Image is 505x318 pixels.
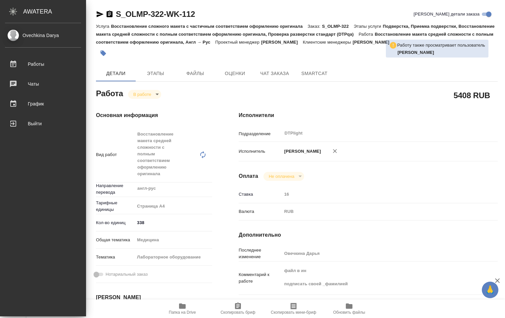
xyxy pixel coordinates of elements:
p: [PERSON_NAME] [282,148,321,155]
p: S_OLMP-322 [322,24,354,29]
span: [PERSON_NAME] детали заказа [414,11,480,18]
div: В работе [128,90,161,99]
p: Восстановление сложного макета с частичным соответствием оформлению оригинала [111,24,307,29]
div: График [5,99,81,109]
input: ✎ Введи что-нибудь [135,218,212,227]
p: Валюта [239,208,282,215]
div: Лабораторное оборудование [135,252,212,263]
h4: Оплата [239,172,258,180]
p: Работа [359,32,375,37]
button: Обновить файлы [321,299,377,318]
span: Скопировать мини-бриф [271,310,316,315]
span: 🙏 [484,283,496,297]
input: Пустое поле [282,189,476,199]
span: Детали [100,69,132,78]
p: Последнее изменение [239,247,282,260]
h4: Дополнительно [239,231,498,239]
h4: Исполнители [239,111,498,119]
h2: Работа [96,87,123,99]
p: Работу также просматривает пользователь [397,42,485,49]
a: График [2,96,84,112]
span: Папка на Drive [169,310,196,315]
a: Выйти [2,115,84,132]
a: Работы [2,56,84,72]
h4: Основная информация [96,111,212,119]
button: Скопировать бриф [210,299,266,318]
div: Работы [5,59,81,69]
a: Чаты [2,76,84,92]
span: SmartCat [298,69,330,78]
span: Файлы [179,69,211,78]
span: Этапы [140,69,171,78]
p: Направление перевода [96,182,135,196]
b: [PERSON_NAME] [397,50,434,55]
div: Страница А4 [135,201,212,212]
input: Пустое поле [282,249,476,258]
span: Нотариальный заказ [106,271,148,278]
button: Добавить тэг [96,46,111,60]
div: Чаты [5,79,81,89]
button: Удалить исполнителя [328,144,342,158]
span: Обновить файлы [333,310,365,315]
a: S_OLMP-322-WK-112 [116,10,195,19]
textarea: файл в ин подписать своей _фамилией [282,265,476,290]
p: Общая тематика [96,237,135,243]
p: Ставка [239,191,282,198]
button: Скопировать мини-бриф [266,299,321,318]
div: Ovechkina Darya [5,32,81,39]
p: Архипова Екатерина [397,49,485,56]
p: Услуга [96,24,111,29]
p: Заказ: [308,24,322,29]
p: Проектный менеджер [215,40,261,45]
button: В работе [131,92,153,97]
p: Клиентские менеджеры [303,40,353,45]
p: Исполнитель [239,148,282,155]
p: [PERSON_NAME] [353,40,394,45]
h2: 5408 RUB [454,90,490,101]
span: Скопировать бриф [220,310,255,315]
div: RUB [282,206,476,217]
div: Медицина [135,234,212,246]
p: Вид работ [96,151,135,158]
h4: [PERSON_NAME] [96,294,212,301]
button: Скопировать ссылку для ЯМессенджера [96,10,104,18]
button: Папка на Drive [155,299,210,318]
p: Этапы услуги [354,24,383,29]
button: Скопировать ссылку [106,10,114,18]
span: Оценки [219,69,251,78]
p: Подразделение [239,131,282,137]
p: Тарифные единицы [96,200,135,213]
p: Тематика [96,254,135,260]
div: AWATERA [23,5,86,18]
textarea: /Clients/Olimpus Rus/Orders/S_OLMP-322/DTP/S_OLMP-322-WK-112 [282,298,476,310]
p: [PERSON_NAME] [261,40,303,45]
button: Не оплачена [267,174,296,179]
p: Комментарий к работе [239,271,282,285]
p: Кол-во единиц [96,219,135,226]
button: 🙏 [482,282,498,298]
span: Чат заказа [259,69,291,78]
div: Выйти [5,119,81,129]
div: В работе [263,172,304,181]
